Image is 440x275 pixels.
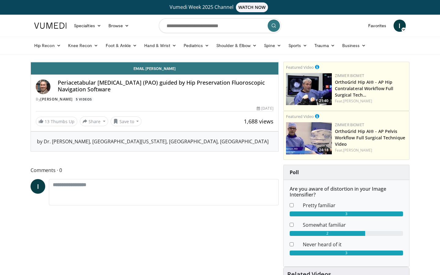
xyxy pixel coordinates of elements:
[286,122,332,154] img: c80c1d29-5d08-4b57-b833-2b3295cd5297.150x105_q85_crop-smart_upscale.jpg
[343,148,372,153] a: [PERSON_NAME]
[34,23,67,29] img: VuMedi Logo
[335,148,407,153] div: Feat.
[159,18,281,33] input: Search topics, interventions
[58,79,273,93] h4: Periacetabular [MEDICAL_DATA] (PAO) guided by Hip Preservation Fluoroscopic Navigation Software
[290,211,403,216] div: 3
[37,138,272,145] div: by Dr. [PERSON_NAME], [GEOGRAPHIC_DATA][US_STATE], [GEOGRAPHIC_DATA], [GEOGRAPHIC_DATA]
[335,128,405,147] a: OrthoGrid Hip AI® - AP Pelvis Workflow Full Surgical Technique Video
[286,73,332,105] img: 96a9cbbb-25ee-4404-ab87-b32d60616ad7.150x105_q85_crop-smart_upscale.jpg
[335,122,364,127] a: Zimmer Biomet
[36,97,273,102] div: By
[317,98,330,104] span: 21:40
[236,2,268,12] span: WATCH NOW
[36,117,77,126] a: 13 Thumbs Up
[105,20,133,32] a: Browse
[40,97,73,102] a: [PERSON_NAME]
[141,39,180,52] a: Hand & Wrist
[317,147,330,153] span: 24:18
[365,20,390,32] a: Favorites
[286,64,314,70] small: Featured Video
[111,116,142,126] button: Save to
[339,39,370,52] a: Business
[298,202,408,209] dd: Pretty familiar
[290,169,299,176] strong: Poll
[298,241,408,248] dd: Never heard of it
[286,73,332,105] a: 21:40
[290,251,403,255] div: 3
[31,39,64,52] a: Hip Recon
[260,39,284,52] a: Spine
[335,79,394,98] a: OrthoGrid Hip AI® - AP Hip Contralateral Workflow Full Surgical Tech…
[64,39,102,52] a: Knee Recon
[35,2,405,12] a: Vumedi Week 2025 ChannelWATCH NOW
[290,186,403,198] h6: Are you aware of distortion in your Image Intensifier?
[335,73,364,78] a: Zimmer Biomet
[335,98,407,104] div: Feat.
[31,179,45,194] a: I
[286,122,332,154] a: 24:18
[257,106,273,111] div: [DATE]
[31,166,279,174] span: Comments 0
[36,79,50,94] img: Avatar
[244,118,273,125] span: 1,688 views
[102,39,141,52] a: Foot & Ankle
[31,62,278,75] a: Email [PERSON_NAME]
[286,114,314,119] small: Featured Video
[290,231,365,236] div: 2
[311,39,339,52] a: Trauma
[394,20,406,32] a: I
[74,97,94,102] a: 5 Videos
[70,20,105,32] a: Specialties
[298,221,408,229] dd: Somewhat familiar
[45,119,50,124] span: 13
[213,39,260,52] a: Shoulder & Elbow
[343,98,372,104] a: [PERSON_NAME]
[180,39,213,52] a: Pediatrics
[80,116,108,126] button: Share
[285,39,311,52] a: Sports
